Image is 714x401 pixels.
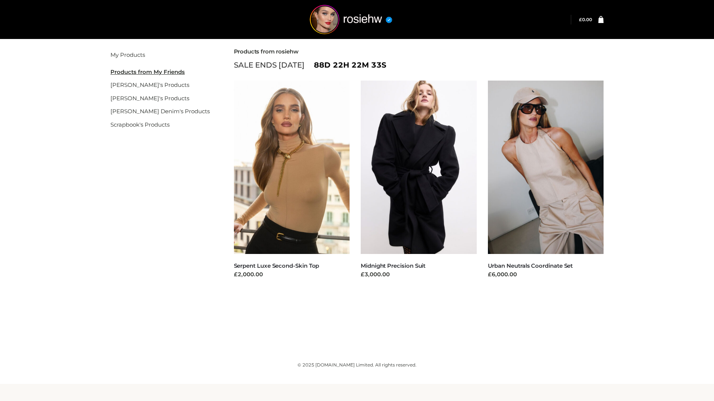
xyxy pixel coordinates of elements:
a: Scrapbook's Products [110,121,170,128]
a: Urban Neutrals Coordinate Set [488,262,573,269]
u: Products from My Friends [110,68,185,75]
a: Serpent Luxe Second-Skin Top [234,262,319,269]
a: [PERSON_NAME]'s Products [110,81,189,88]
bdi: 0.00 [579,17,592,22]
h2: Products from rosiehw [234,48,604,55]
div: £3,000.00 [361,270,477,279]
a: [PERSON_NAME]'s Products [110,95,189,102]
span: 88d 22h 22m 33s [314,59,386,71]
span: £ [579,17,582,22]
a: My Products [110,51,145,58]
div: £2,000.00 [234,270,350,279]
div: £6,000.00 [488,270,604,279]
div: © 2025 [DOMAIN_NAME] Limited. All rights reserved. [110,361,604,369]
div: SALE ENDS [DATE] [234,59,604,71]
a: [PERSON_NAME] Denim's Products [110,108,210,115]
a: Midnight Precision Suit [361,262,425,269]
a: £0.00 [579,17,592,22]
img: rosiehw [295,5,407,34]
